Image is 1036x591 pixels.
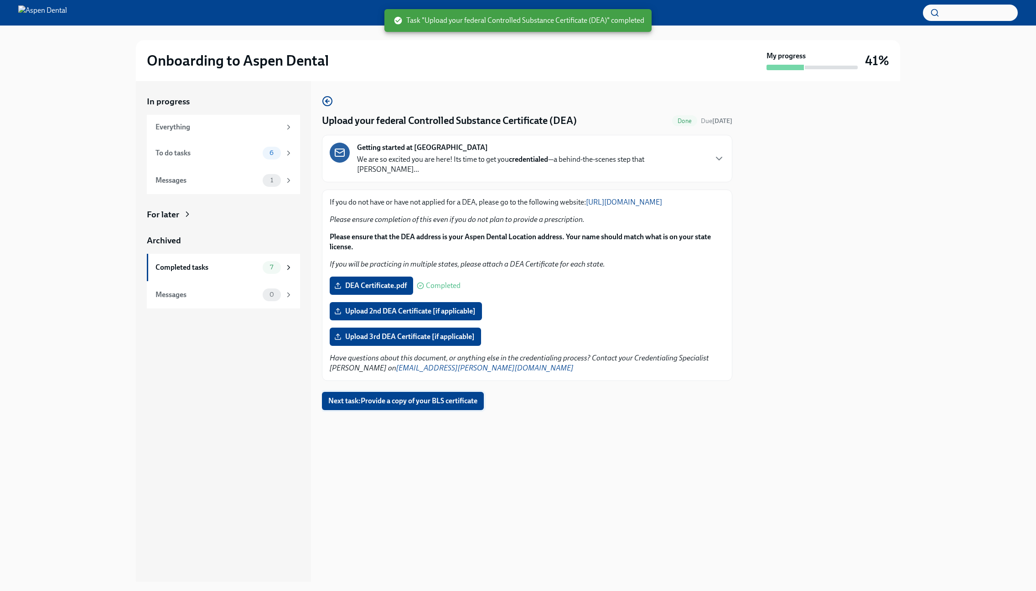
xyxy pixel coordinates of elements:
img: Aspen Dental [18,5,67,20]
a: Completed tasks7 [147,254,300,281]
span: 1 [265,177,279,184]
a: Everything [147,115,300,139]
span: Done [672,118,697,124]
label: Upload 2nd DEA Certificate [if applicable] [330,302,482,320]
a: Messages1 [147,167,300,194]
span: October 10th, 2025 07:00 [701,117,732,125]
span: Due [701,117,732,125]
span: Completed [426,282,461,289]
span: Upload 3rd DEA Certificate [if applicable] [336,332,475,341]
span: Task "Upload your federal Controlled Substance Certificate (DEA)" completed [394,15,644,26]
label: DEA Certificate.pdf [330,277,413,295]
span: 7 [264,264,279,271]
span: 0 [264,291,280,298]
a: [EMAIL_ADDRESS][PERSON_NAME][DOMAIN_NAME] [396,364,574,372]
div: Everything [155,122,281,132]
strong: [DATE] [712,117,732,125]
em: Have questions about this document, or anything else in the credentialing process? Contact your C... [330,354,709,372]
p: If you do not have or have not applied for a DEA, please go to the following website: [330,197,725,207]
span: DEA Certificate.pdf [336,281,407,290]
a: In progress [147,96,300,108]
label: Upload 3rd DEA Certificate [if applicable] [330,328,481,346]
a: [URL][DOMAIN_NAME] [586,198,662,206]
strong: Please ensure that the DEA address is your Aspen Dental Location address. Your name should match ... [330,232,711,251]
h3: 41% [865,52,889,69]
span: Next task : Provide a copy of your BLS certificate [328,396,477,406]
div: Messages [155,175,259,185]
div: Messages [155,290,259,300]
div: For later [147,209,179,221]
a: Messages0 [147,281,300,308]
span: 6 [264,149,279,156]
em: Please ensure completion of this even if you do not plan to provide a prescription. [330,215,585,224]
h4: Upload your federal Controlled Substance Certificate (DEA) [322,114,577,128]
span: Upload 2nd DEA Certificate [if applicable] [336,307,476,316]
p: We are so excited you are here! Its time to get you —a behind-the-scenes step that [PERSON_NAME]... [357,154,706,175]
a: Archived [147,235,300,247]
button: Next task:Provide a copy of your BLS certificate [322,392,484,410]
em: If you will be practicing in multiple states, please attach a DEA Certificate for each state. [330,260,605,268]
strong: credentialed [509,155,548,164]
div: To do tasks [155,148,259,158]
h2: Onboarding to Aspen Dental [147,51,329,70]
a: For later [147,209,300,221]
div: Completed tasks [155,262,259,272]
strong: My progress [767,51,806,61]
strong: Getting started at [GEOGRAPHIC_DATA] [357,143,488,153]
a: To do tasks6 [147,139,300,167]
